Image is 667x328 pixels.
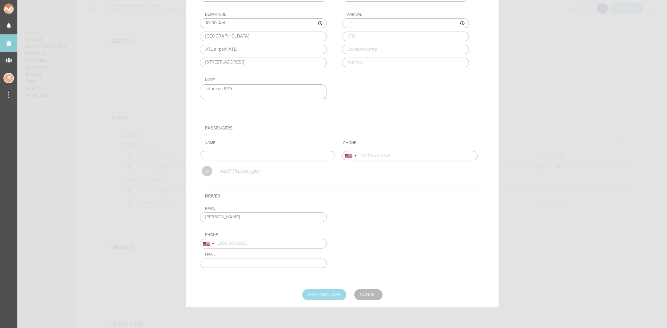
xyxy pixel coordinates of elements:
[205,12,327,17] div: Departure
[205,233,327,237] div: Phone
[205,206,327,211] div: Name
[202,138,340,148] th: Name
[200,18,327,28] input: ––:–– ––
[342,58,469,67] input: Address
[200,58,327,67] input: Address
[342,18,469,28] input: ––:–– ––
[220,168,260,175] p: Add Passenger
[200,32,327,41] input: City
[342,45,469,54] input: Location Name
[205,118,485,138] h4: Passengers
[200,45,327,54] input: Location Name
[200,239,216,248] div: United States: +1
[205,186,485,206] h4: Driver
[354,289,382,300] a: Cancel
[342,151,478,161] input: (201) 555-0123
[347,12,469,17] div: Arrival
[343,151,359,160] div: United States: +1
[200,239,327,249] input: (201) 555-0123
[302,289,346,300] input: Save Changes
[3,3,43,14] img: NOMAD
[342,32,469,41] input: City
[340,138,485,148] th: Phone
[3,73,14,83] div: Jessica Smith
[205,78,327,83] div: Note
[202,169,260,173] a: Add Passenger
[205,252,327,257] div: Email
